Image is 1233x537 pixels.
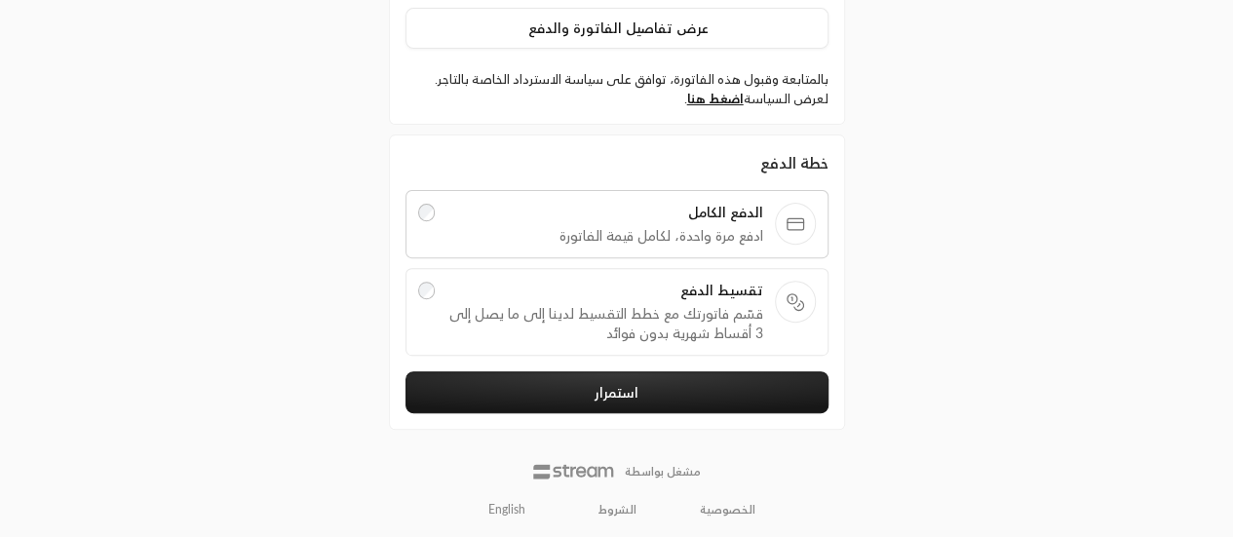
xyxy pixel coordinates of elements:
p: مشغل بواسطة [625,464,701,479]
a: الخصوصية [700,502,755,518]
span: قسّم فاتورتك مع خطط التقسيط لدينا إلى ما يصل إلى 3 أقساط شهرية بدون فوائد [446,304,763,343]
a: English [478,494,536,525]
label: بالمتابعة وقبول هذه الفاتورة، توافق على سياسة الاسترداد الخاصة بالتاجر. لعرض السياسة . [405,70,828,108]
input: تقسيط الدفعقسّم فاتورتك مع خطط التقسيط لدينا إلى ما يصل إلى 3 أقساط شهرية بدون فوائد [418,282,436,299]
div: خطة الدفع [405,151,828,174]
span: تقسيط الدفع [446,281,763,300]
button: عرض تفاصيل الفاتورة والدفع [405,8,828,49]
button: استمرار [405,371,828,413]
span: الدفع الكامل [446,203,763,222]
input: الدفع الكاملادفع مرة واحدة، لكامل قيمة الفاتورة [418,204,436,221]
a: اضغط هنا [687,91,744,106]
span: ادفع مرة واحدة، لكامل قيمة الفاتورة [446,226,763,246]
a: الشروط [598,502,636,518]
